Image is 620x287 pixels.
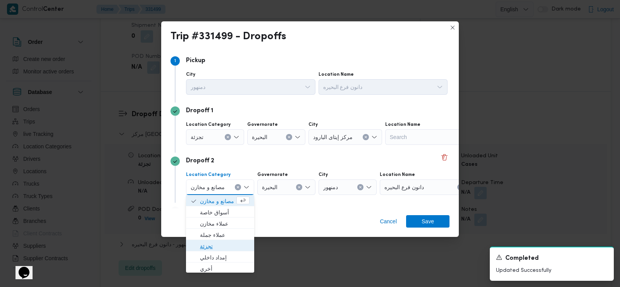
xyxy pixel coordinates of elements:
[200,219,250,228] span: عملاء مخازن
[247,122,278,128] label: Governorate
[305,84,311,90] button: Open list of options
[186,195,254,206] button: مصانع و مخازن
[170,31,286,43] div: Trip #331499 - Dropoffs
[505,254,539,263] span: Completed
[186,122,231,128] label: Location Category
[200,242,250,251] span: تجزئة
[380,172,415,178] label: Location Name
[200,253,250,262] span: إمداد داخلي
[371,134,377,140] button: Open list of options
[319,71,354,78] label: Location Name
[319,172,328,178] label: City
[243,184,250,190] button: Close list of options
[406,215,449,228] button: Save
[384,183,424,191] span: دانون فرع البحيره
[200,264,250,273] span: أخري
[496,254,608,263] div: Notification
[294,134,301,140] button: Open list of options
[186,56,205,66] p: Pickup
[186,206,254,217] button: أسواق خاصة
[200,230,250,240] span: عملاء جملة
[186,71,195,78] label: City
[186,240,254,251] button: تجزئة
[440,153,449,162] button: Delete
[191,132,203,141] span: تجزئة
[496,266,608,275] p: Updated Successfully
[363,134,369,140] button: Clear input
[186,217,254,229] button: عملاء مخازن
[200,197,235,206] span: مصانع و مخازن
[385,122,420,128] label: Location Name
[366,184,372,190] button: Open list of options
[437,84,443,90] button: Open list of options
[186,172,231,178] label: Location Category
[286,134,292,140] button: Clear input
[186,106,213,116] p: Dropoff 1
[8,256,33,279] iframe: chat widget
[200,208,250,217] span: أسواق خاصة
[377,215,400,228] button: Cancel
[173,159,177,164] svg: Step 3 is complete
[257,172,288,178] label: Governorate
[262,183,277,191] span: البحيرة
[313,132,353,141] span: مركز إيتاى البارود
[380,217,397,226] span: Cancel
[252,132,267,141] span: البحيرة
[233,134,239,140] button: Open list of options
[323,82,363,91] span: دانون فرع البحيره
[448,23,457,32] button: Closes this modal window
[186,263,254,274] button: أخري
[186,251,254,263] button: إمداد داخلي
[296,184,302,190] button: Clear input
[308,122,318,128] label: City
[173,109,177,114] svg: Step 2 is complete
[191,183,225,191] span: مصانع و مخازن
[186,229,254,240] button: عملاء جملة
[357,184,363,190] button: Clear input
[191,82,205,91] span: دمنهور
[186,157,214,166] p: Dropoff 2
[225,134,231,140] button: Clear input
[422,215,434,228] span: Save
[457,184,463,190] button: Clear input
[323,183,338,191] span: دمنهور
[174,59,176,63] span: 1
[305,184,311,190] button: Open list of options
[235,184,241,190] button: Clear input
